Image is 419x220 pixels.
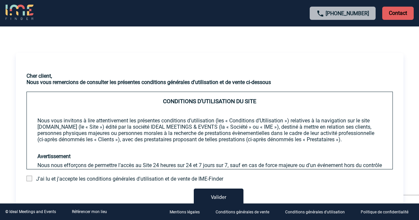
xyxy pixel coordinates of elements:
strong: Avertissement [37,153,71,159]
a: [PHONE_NUMBER] [326,10,369,17]
button: Valider [194,189,243,207]
p: Conditions générales d'utilisation [285,210,345,215]
p: Nous vous invitons à lire attentivement les présentes conditions d’utilisation (les « Conditions ... [37,117,382,143]
p: Nous nous efforçons de permettre l’accès au Site 24 heures sur 24 et 7 jours sur 7, sauf en cas d... [37,162,382,181]
p: Mentions légales [170,210,200,215]
a: Conditions générales de vente [210,209,280,215]
a: Référencer mon lieu [72,209,107,214]
a: Politique de confidentialité [355,209,419,215]
a: Mentions légales [164,209,210,215]
p: Politique de confidentialité [361,210,408,215]
p: Contact [382,7,414,20]
p: Conditions générales de vente [216,210,269,215]
div: © Ideal Meetings and Events [5,209,56,214]
span: CONDITIONS D’UTILISATION DU SITE [163,98,256,105]
span: J'ai lu et j'accepte les conditions générales d'utilisation et de vente de IME-Finder [36,176,223,182]
img: call-24-px.png [316,10,324,18]
a: Conditions générales d'utilisation [280,209,355,215]
h3: Cher client, Nous vous remercions de consulter les présentes conditions générales d'utilisation e... [26,73,393,85]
